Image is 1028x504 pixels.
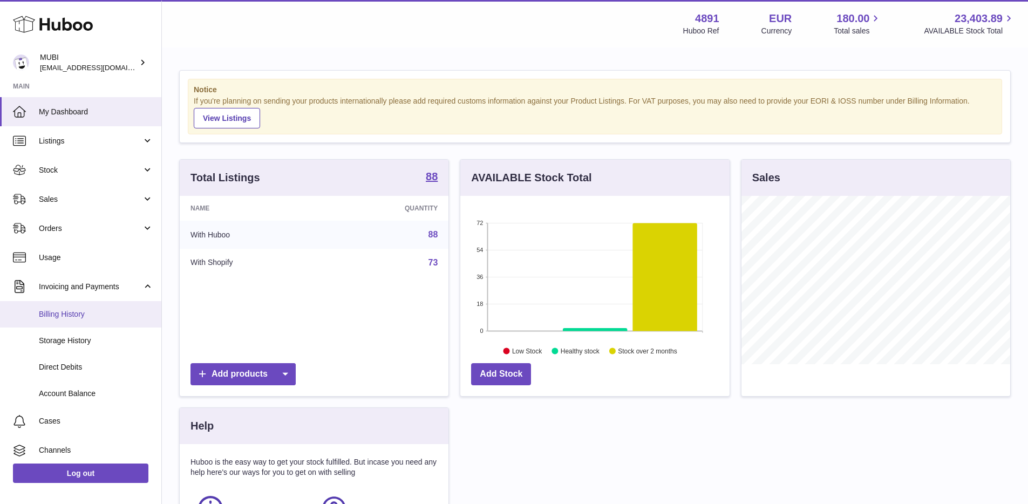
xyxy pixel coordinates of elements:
span: Total sales [834,26,882,36]
span: 180.00 [836,11,869,26]
th: Name [180,196,325,221]
a: 23,403.89 AVAILABLE Stock Total [924,11,1015,36]
th: Quantity [325,196,449,221]
span: My Dashboard [39,107,153,117]
a: Log out [13,464,148,483]
div: MUBI [40,52,137,73]
span: Sales [39,194,142,205]
div: Huboo Ref [683,26,719,36]
span: Usage [39,253,153,263]
strong: EUR [769,11,792,26]
span: Account Balance [39,389,153,399]
span: [EMAIL_ADDRESS][DOMAIN_NAME] [40,63,159,72]
a: 180.00 Total sales [834,11,882,36]
span: 23,403.89 [955,11,1003,26]
text: 54 [477,247,484,253]
a: 88 [428,230,438,239]
strong: 88 [426,171,438,182]
span: Direct Debits [39,362,153,372]
h3: Sales [752,171,780,185]
strong: Notice [194,85,996,95]
span: Orders [39,223,142,234]
span: Listings [39,136,142,146]
text: 18 [477,301,484,307]
h3: Total Listings [190,171,260,185]
text: Low Stock [512,347,542,355]
span: Invoicing and Payments [39,282,142,292]
span: Stock [39,165,142,175]
strong: 4891 [695,11,719,26]
text: 36 [477,274,484,280]
h3: Help [190,419,214,433]
td: With Huboo [180,221,325,249]
a: 73 [428,258,438,267]
text: Stock over 2 months [618,347,677,355]
a: 88 [426,171,438,184]
span: Cases [39,416,153,426]
td: With Shopify [180,249,325,277]
span: Billing History [39,309,153,319]
a: Add Stock [471,363,531,385]
text: 0 [480,328,484,334]
h3: AVAILABLE Stock Total [471,171,591,185]
div: Currency [761,26,792,36]
a: View Listings [194,108,260,128]
div: If you're planning on sending your products internationally please add required customs informati... [194,96,996,128]
span: Storage History [39,336,153,346]
text: Healthy stock [561,347,600,355]
text: 72 [477,220,484,226]
span: Channels [39,445,153,455]
img: shop@mubi.com [13,55,29,71]
a: Add products [190,363,296,385]
span: AVAILABLE Stock Total [924,26,1015,36]
p: Huboo is the easy way to get your stock fulfilled. But incase you need any help here's our ways f... [190,457,438,478]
